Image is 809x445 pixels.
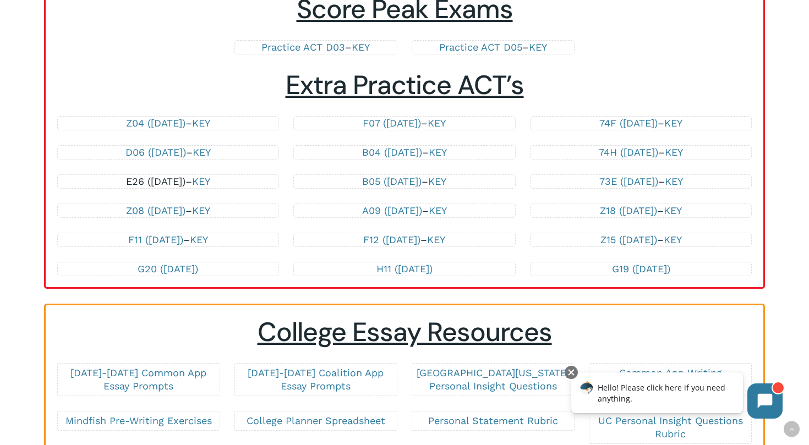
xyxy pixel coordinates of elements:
a: KEY [193,146,211,158]
a: H11 ([DATE]) [376,263,433,274]
p: – [305,146,504,159]
a: UC Personal Insight Questions Rubric [598,415,743,439]
p: – [305,233,504,246]
a: KEY [352,41,370,53]
a: F12 ([DATE]) [363,234,420,245]
a: G19 ([DATE]) [612,263,670,274]
a: A09 ([DATE]) [362,205,422,216]
iframe: Chatbot [560,364,794,430]
a: KEY [665,146,683,158]
a: D06 ([DATE]) [125,146,186,158]
a: KEY [429,146,447,158]
a: Practice ACT D03 [261,41,345,53]
a: Personal Statement Rubric [428,415,558,426]
a: Mindfish Pre-Writing Exercises [65,415,212,426]
p: – [542,146,741,159]
a: KEY [427,234,445,245]
a: KEY [428,117,446,129]
a: KEY [192,117,210,129]
a: KEY [192,175,210,187]
a: KEY [665,175,683,187]
a: 73E ([DATE]) [599,175,658,187]
a: Practice ACT D05 [439,41,522,53]
a: [DATE]-[DATE] Coalition App Essay Prompts [248,367,384,392]
a: [GEOGRAPHIC_DATA][US_STATE] Personal Insight Questions [417,367,570,392]
p: – [305,175,504,188]
p: – [246,41,386,54]
span: College Essay Resources [258,315,552,349]
span: Extra Practice ACT’s [286,68,524,102]
a: KEY [428,175,446,187]
p: – [305,117,504,130]
p: – [542,233,741,246]
a: KEY [192,205,210,216]
a: KEY [664,205,682,216]
p: – [69,233,268,246]
a: [DATE]-[DATE] Common App Essay Prompts [70,367,206,392]
a: B04 ([DATE]) [362,146,422,158]
a: KEY [190,234,208,245]
p: – [69,117,268,130]
a: E26 ([DATE]) [126,175,185,187]
a: G20 ([DATE]) [138,263,198,274]
p: – [69,146,268,159]
a: Z04 ([DATE]) [126,117,185,129]
p: – [69,175,268,188]
a: Z15 ([DATE]) [600,234,657,245]
a: KEY [664,117,682,129]
a: F07 ([DATE]) [363,117,421,129]
p: – [542,204,741,217]
a: 74F ([DATE]) [599,117,658,129]
a: KEY [664,234,682,245]
a: 74H ([DATE]) [599,146,658,158]
a: B05 ([DATE]) [362,175,422,187]
p: – [69,204,268,217]
p: – [542,175,741,188]
a: KEY [529,41,547,53]
p: – [423,41,563,54]
a: KEY [429,205,447,216]
p: – [305,204,504,217]
p: – [542,117,741,130]
a: Z18 ([DATE]) [600,205,657,216]
a: Z08 ([DATE]) [126,205,185,216]
a: College Planner Spreadsheet [247,415,385,426]
a: F11 ([DATE]) [128,234,183,245]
